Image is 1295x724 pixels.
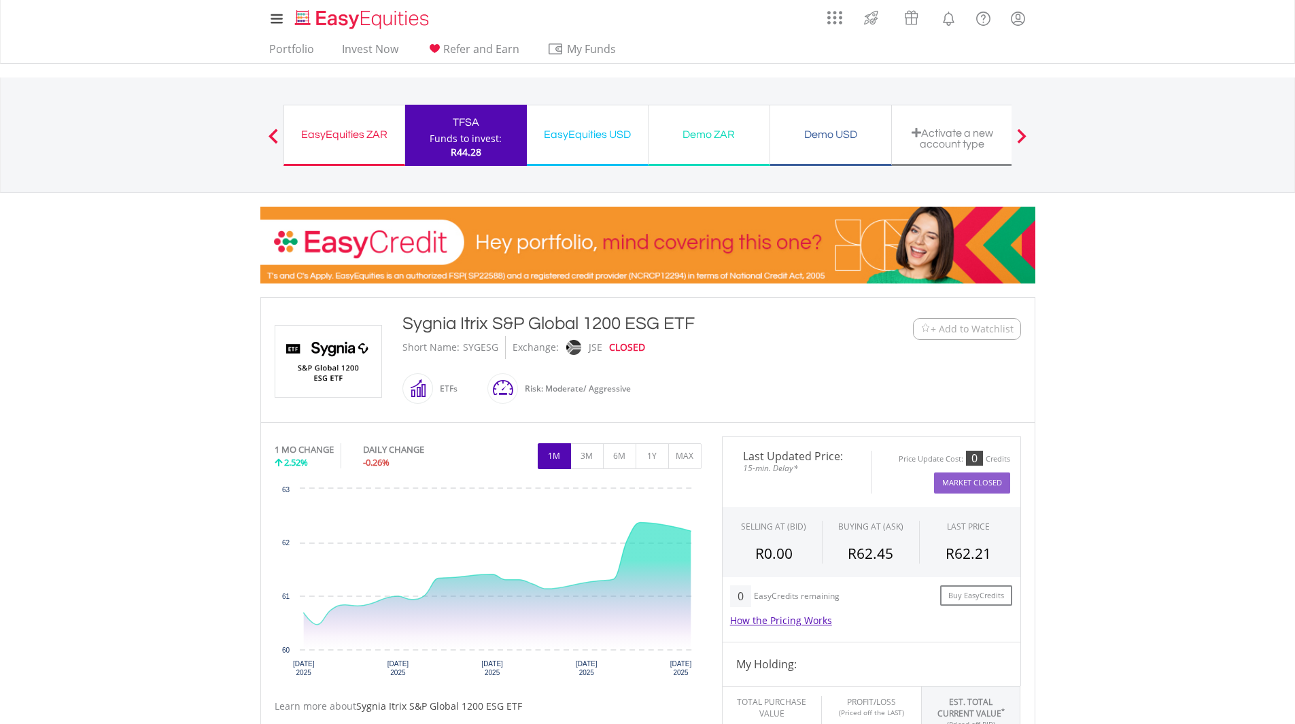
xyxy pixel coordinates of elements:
[920,324,931,334] img: Watchlist
[934,472,1010,494] button: Market Closed
[387,660,409,676] text: [DATE] 2025
[281,539,290,547] text: 62
[589,336,602,359] div: JSE
[900,7,922,29] img: vouchers-v2.svg
[421,42,525,63] a: Refer and Earn
[292,125,396,144] div: EasyEquities ZAR
[932,696,1010,719] div: Est. Total Current Value
[827,10,842,25] img: grid-menu-icon.svg
[947,521,990,532] div: LAST PRICE
[603,443,636,469] button: 6M
[275,443,334,456] div: 1 MO CHANGE
[451,145,481,158] span: R44.28
[292,660,314,676] text: [DATE] 2025
[668,443,702,469] button: MAX
[778,125,883,144] div: Demo USD
[481,660,503,676] text: [DATE] 2025
[609,336,645,359] div: CLOSED
[566,340,581,355] img: jse.png
[940,585,1012,606] a: Buy EasyCredits
[931,322,1014,336] span: + Add to Watchlist
[900,127,1005,150] div: Activate a new account type
[832,708,911,717] div: (Priced off the LAST)
[292,8,434,31] img: EasyEquities_Logo.png
[402,311,829,336] div: Sygnia Itrix S&P Global 1200 ESG ETF
[513,336,559,359] div: Exchange:
[538,443,571,469] button: 1M
[264,42,320,63] a: Portfolio
[966,3,1001,31] a: FAQ's and Support
[576,660,598,676] text: [DATE] 2025
[402,336,460,359] div: Short Name:
[1001,3,1035,33] a: My Profile
[363,443,470,456] div: DAILY CHANGE
[899,454,963,464] div: Price Update Cost:
[931,3,966,31] a: Notifications
[336,42,404,63] a: Invest Now
[275,482,702,686] div: Chart. Highcharts interactive chart.
[281,647,290,654] text: 60
[986,454,1010,464] div: Credits
[730,614,832,627] a: How the Pricing Works
[570,443,604,469] button: 3M
[535,125,640,144] div: EasyEquities USD
[356,700,522,712] span: Sygnia Itrix S&P Global 1200 ESG ETF
[284,456,308,468] span: 2.52%
[518,373,631,405] div: Risk: Moderate/ Aggressive
[281,593,290,600] text: 61
[290,3,434,31] a: Home page
[733,696,811,719] div: Total Purchase Value
[281,486,290,494] text: 63
[260,207,1035,283] img: EasyCredit Promotion Banner
[733,462,861,475] span: 15-min. Delay*
[413,113,519,132] div: TFSA
[730,585,751,607] div: 0
[275,700,702,713] div: Learn more about
[966,451,983,466] div: 0
[848,544,893,563] span: R62.45
[946,544,991,563] span: R62.21
[463,336,498,359] div: SYGESG
[636,443,669,469] button: 1Y
[913,318,1021,340] button: Watchlist + Add to Watchlist
[755,544,793,563] span: R0.00
[657,125,761,144] div: Demo ZAR
[818,3,851,25] a: AppsGrid
[741,521,806,532] div: SELLING AT (BID)
[733,451,861,462] span: Last Updated Price:
[860,7,882,29] img: thrive-v2.svg
[430,132,502,145] div: Funds to invest:
[736,656,1007,672] h4: My Holding:
[363,456,390,468] span: -0.26%
[275,482,702,686] svg: Interactive chart
[443,41,519,56] span: Refer and Earn
[547,40,636,58] span: My Funds
[754,591,840,603] div: EasyCredits remaining
[891,3,931,29] a: Vouchers
[433,373,457,405] div: ETFs
[838,521,903,532] span: BUYING AT (ASK)
[670,660,691,676] text: [DATE] 2025
[277,326,379,397] img: TFSA.SYGESG.png
[832,696,911,708] div: Profit/Loss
